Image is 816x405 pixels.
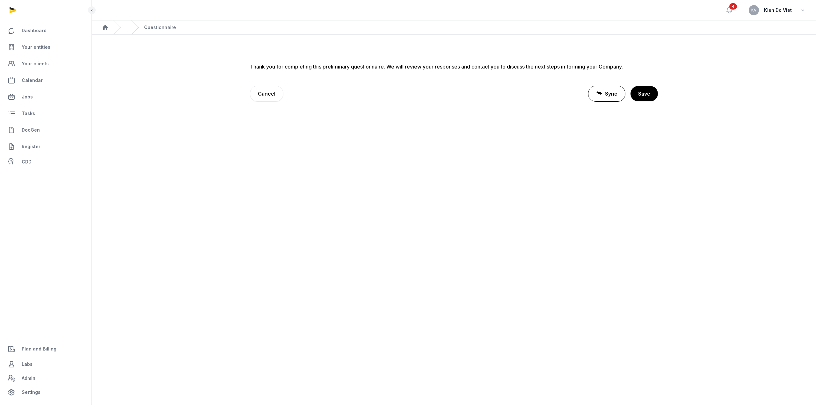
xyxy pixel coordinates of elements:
[764,6,792,14] span: Kien Do Viet
[751,8,757,12] span: KV
[5,40,86,55] a: Your entities
[5,73,86,88] a: Calendar
[22,360,33,368] span: Labs
[22,27,47,34] span: Dashboard
[22,374,35,382] span: Admin
[5,385,86,400] a: Settings
[5,372,86,385] a: Admin
[22,388,40,396] span: Settings
[250,63,658,70] div: Thank you for completing this preliminary questionnaire. We will review your responses and contac...
[144,24,176,31] span: Questionnaire
[22,345,56,353] span: Plan and Billing
[22,76,43,84] span: Calendar
[5,155,86,168] a: CDD
[22,60,49,68] span: Your clients
[250,86,283,102] a: Cancel
[92,20,816,35] nav: Breadcrumb
[5,106,86,121] a: Tasks
[5,122,86,138] a: DocGen
[22,126,40,134] span: DocGen
[22,43,50,51] span: Your entities
[22,110,35,117] span: Tasks
[630,86,658,101] button: Save
[5,357,86,372] a: Labs
[22,93,33,101] span: Jobs
[22,143,40,150] span: Register
[5,23,86,38] a: Dashboard
[5,341,86,357] a: Plan and Billing
[5,56,86,71] a: Your clients
[5,89,86,105] a: Jobs
[605,90,617,98] span: Sync
[22,158,32,166] span: CDD
[749,5,759,15] button: KV
[5,139,86,154] a: Register
[729,3,737,10] span: 4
